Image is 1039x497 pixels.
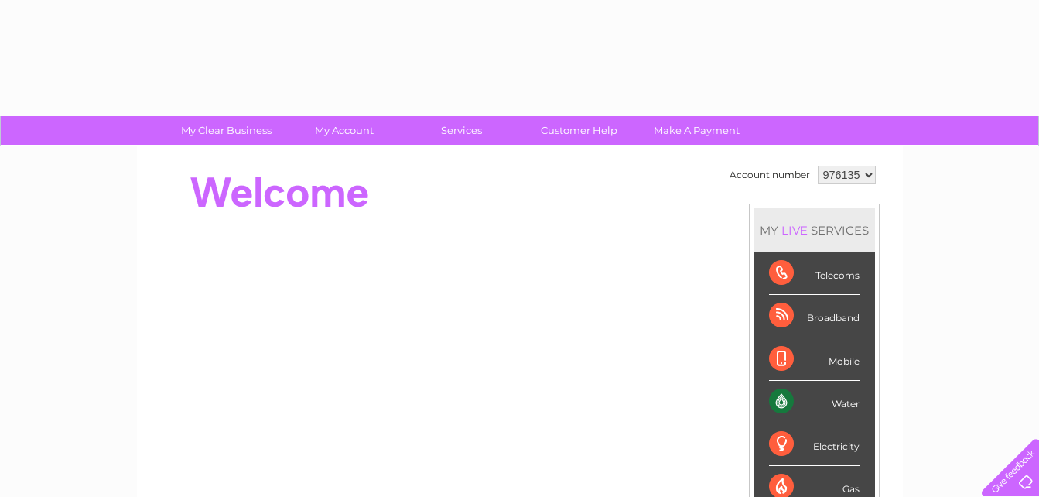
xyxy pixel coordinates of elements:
div: MY SERVICES [754,208,875,252]
div: Telecoms [769,252,860,295]
a: My Account [280,116,408,145]
div: LIVE [778,223,811,238]
a: Services [398,116,525,145]
td: Account number [726,162,814,188]
div: Electricity [769,423,860,466]
a: My Clear Business [162,116,290,145]
a: Customer Help [515,116,643,145]
div: Broadband [769,295,860,338]
div: Mobile [769,338,860,381]
div: Water [769,381,860,423]
a: Make A Payment [633,116,760,145]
